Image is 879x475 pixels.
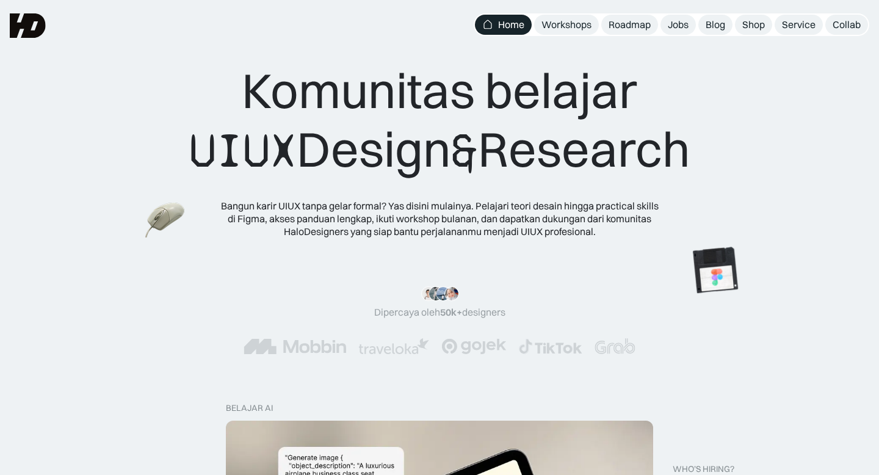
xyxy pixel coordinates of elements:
a: Jobs [660,15,696,35]
div: Blog [706,18,725,31]
div: WHO’S HIRING? [673,464,734,474]
a: Collab [825,15,868,35]
div: Komunitas belajar Design Research [189,61,690,180]
div: Home [498,18,524,31]
a: Workshops [534,15,599,35]
a: Home [475,15,532,35]
div: Service [782,18,816,31]
div: Shop [742,18,765,31]
div: Roadmap [609,18,651,31]
div: Dipercaya oleh designers [374,306,505,319]
div: Workshops [541,18,591,31]
a: Service [775,15,823,35]
span: UIUX [189,121,297,180]
div: Bangun karir UIUX tanpa gelar formal? Yas disini mulainya. Pelajari teori desain hingga practical... [220,200,659,237]
a: Shop [735,15,772,35]
a: Blog [698,15,733,35]
div: Jobs [668,18,689,31]
div: Collab [833,18,861,31]
div: belajar ai [226,403,273,413]
span: 50k+ [440,306,462,318]
a: Roadmap [601,15,658,35]
span: & [451,121,478,180]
